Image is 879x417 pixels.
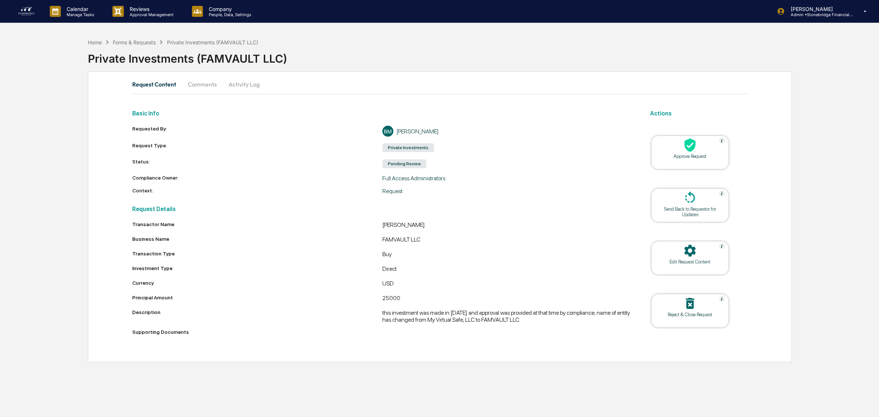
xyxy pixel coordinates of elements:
[719,296,725,302] img: Help
[132,159,382,169] div: Status:
[382,143,434,152] div: Private Investments
[182,75,223,93] button: Comments
[132,75,748,93] div: secondary tabs example
[132,236,382,242] div: Business Name
[132,251,382,257] div: Transaction Type
[382,295,633,303] div: 25000
[657,206,723,217] div: Send Back to Requestor for Updates
[132,221,382,227] div: Transactor Name
[382,188,633,195] div: Request
[132,188,382,195] div: Context:
[18,5,35,17] img: logo
[382,251,633,259] div: Buy
[132,265,382,271] div: Investment Type
[382,265,633,274] div: Direct
[132,295,382,300] div: Principal Amount
[657,312,723,317] div: Reject & Close Request
[382,236,633,245] div: FAMVAULT LLC
[203,6,255,12] p: Company
[132,206,633,213] h2: Request Details
[88,46,879,65] div: Private Investments (FAMVAULT LLC)
[132,143,382,153] div: Request Type:
[785,12,853,17] p: Admin • Stonebridge Financial Group
[382,309,633,323] div: this investment was made in [DATE] and approval was provided at that time by compliance; name of ...
[382,159,426,168] div: Pending Review
[719,191,725,196] img: Help
[382,280,633,289] div: USD
[61,12,98,17] p: Manage Tasks
[132,75,182,93] button: Request Content
[396,128,439,135] div: [PERSON_NAME]
[719,243,725,249] img: Help
[132,309,382,320] div: Description
[785,6,853,12] p: [PERSON_NAME]
[650,110,748,117] h2: Actions
[124,6,177,12] p: Reviews
[203,12,255,17] p: People, Data, Settings
[132,126,382,137] div: Requested By:
[132,110,633,117] h2: Basic Info
[382,221,633,230] div: [PERSON_NAME]
[61,6,98,12] p: Calendar
[124,12,177,17] p: Approval Management
[657,154,723,159] div: Approve Request
[113,39,156,45] div: Forms & Requests
[88,39,102,45] div: Home
[657,259,723,265] div: Edit Request Content
[382,175,633,182] div: Full Access Administrators
[132,329,633,335] div: Supporting Documents
[382,126,393,137] div: BM
[132,280,382,286] div: Currency
[719,138,725,144] img: Help
[223,75,266,93] button: Activity Log
[167,39,258,45] div: Private Investments (FAMVAULT LLC)
[132,175,382,182] div: Compliance Owner:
